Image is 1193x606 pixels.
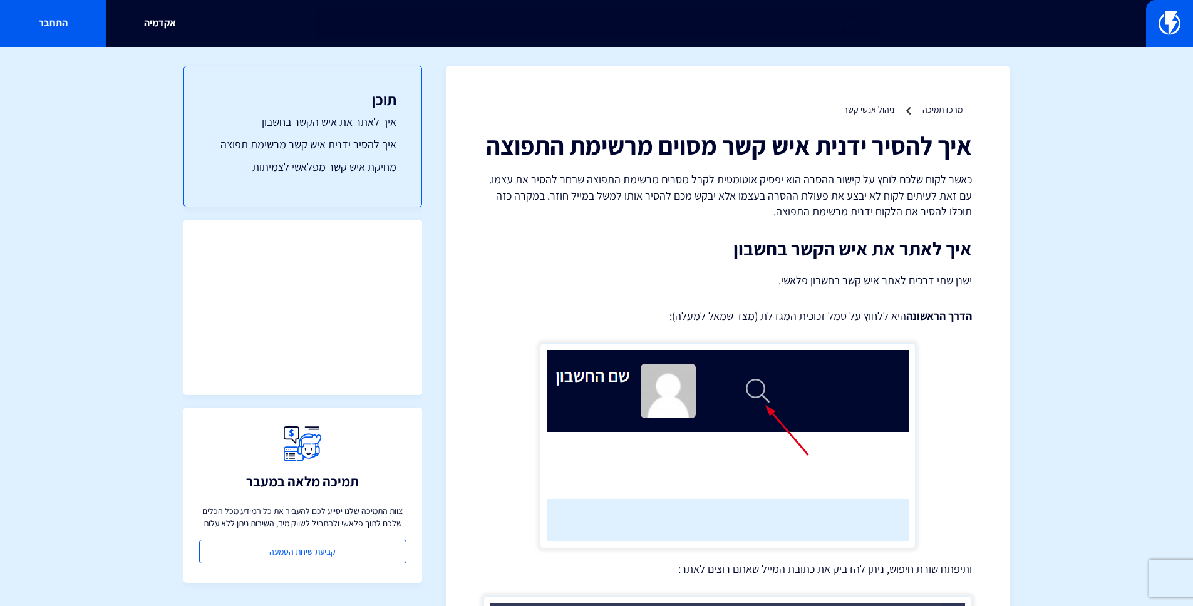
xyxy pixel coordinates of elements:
[483,131,972,159] h1: איך להסיר ידנית איש קשר מסוים מרשימת התפוצה
[209,114,396,130] a: איך לאתר את איש הקשר בחשבון
[246,474,359,489] h3: תמיכה מלאה במעבר
[844,104,894,115] a: ניהול אנשי קשר
[483,308,972,324] p: היא ללחוץ על סמל זכוכית המגדלת (מצד שמאל למעלה):
[209,91,396,108] h3: תוכן
[483,239,972,259] h2: איך לאתר את איש הקשר בחשבון
[906,309,972,323] strong: הדרך הראשונה
[483,272,972,289] p: ישנן שתי דרכים לאתר איש קשר בחשבון פלאשי.
[483,561,972,577] p: ותיפתח שורת חיפוש, ניתן להדביק את כתובת המייל שאתם רוצים לאתר:
[315,9,879,38] input: חיפוש מהיר...
[922,104,963,115] a: מרכז תמיכה
[199,540,406,563] a: קביעת שיחת הטמעה
[209,159,396,175] a: מחיקת איש קשר מפלאשי לצמיתות
[199,505,406,530] p: צוות התמיכה שלנו יסייע לכם להעביר את כל המידע מכל הכלים שלכם לתוך פלאשי ולהתחיל לשווק מיד, השירות...
[483,172,972,220] p: כאשר לקוח שלכם לוחץ על קישור ההסרה הוא יפסיק אוטומטית לקבל מסרים מרשימת התפוצה שבחר להסיר את עצמו...
[209,136,396,153] a: איך להסיר ידנית איש קשר מרשימת תפוצה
